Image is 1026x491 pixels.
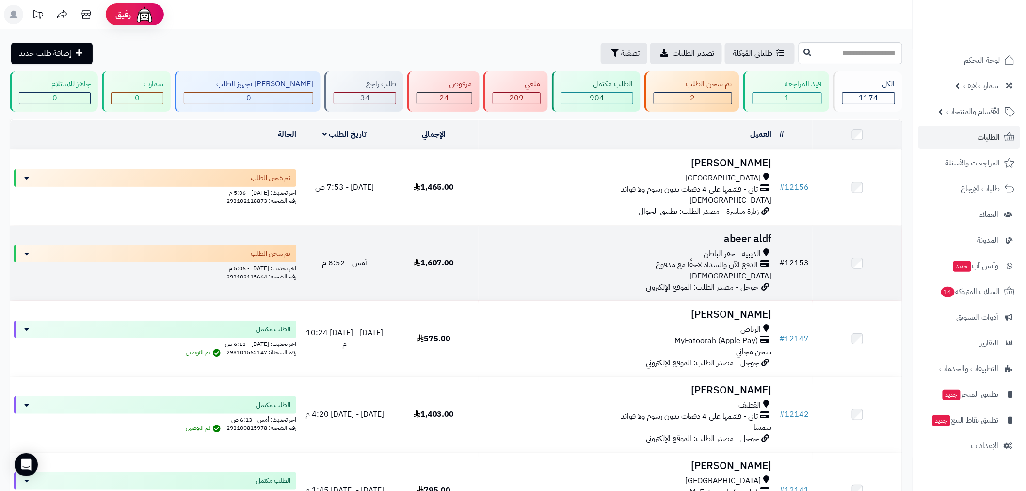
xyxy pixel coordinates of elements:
[100,71,173,112] a: سمارت 0
[417,333,450,344] span: 575.00
[685,173,761,184] span: [GEOGRAPHIC_DATA]
[918,49,1020,72] a: لوحة التحكم
[753,93,821,104] div: 1
[980,208,999,221] span: العملاء
[690,92,695,104] span: 2
[561,79,633,90] div: الطلب مكتمل
[831,71,904,112] a: الكل1174
[738,400,761,411] span: القطيف
[918,383,1020,406] a: تطبيق المتجرجديد
[322,71,405,112] a: طلب راجع 34
[173,71,322,112] a: [PERSON_NAME] تجهيز الطلب 0
[590,92,604,104] span: 904
[226,348,296,357] span: رقم الشحنة: 293101562147
[646,433,759,444] span: جوجل - مصدر الطلب: الموقع الإلكتروني
[654,93,732,104] div: 2
[482,460,771,472] h3: [PERSON_NAME]
[842,79,895,90] div: الكل
[741,71,831,112] a: قيد المراجعه 1
[251,249,290,259] span: تم شحن الطلب
[493,79,541,90] div: ملغي
[779,181,785,193] span: #
[978,131,1000,144] span: الطلبات
[980,336,999,350] span: التقارير
[334,79,396,90] div: طلب راجع
[8,71,100,112] a: جاهز للاستلام 0
[550,71,642,112] a: الطلب مكتمل 904
[733,48,772,59] span: طلباتي المُوكلة
[918,177,1020,200] a: طلبات الإرجاع
[19,79,91,90] div: جاهز للاستلام
[918,306,1020,329] a: أدوات التسويق
[943,390,961,400] span: جديد
[736,346,771,358] span: شحن مجاني
[961,182,1000,196] span: طلبات الإرجاع
[918,151,1020,175] a: المراجعات والأسئلة
[256,476,290,486] span: الطلب مكتمل
[184,79,313,90] div: [PERSON_NAME] تجهيز الطلب
[493,93,540,104] div: 209
[422,129,446,140] a: الإجمالي
[439,92,449,104] span: 24
[646,357,759,369] span: جوجل - مصدر الطلب: الموقع الإلكتروني
[417,93,471,104] div: 24
[779,409,785,420] span: #
[952,259,999,273] span: وآتس آب
[859,92,878,104] span: 1174
[639,206,759,217] span: زيارة مباشرة - مصدر الطلب: تطبيق الجوال
[940,285,1000,298] span: السلات المتروكة
[251,173,290,183] span: تم شحن الطلب
[52,92,57,104] span: 0
[256,325,290,334] span: الطلب مكتمل
[964,53,1000,67] span: لوحة التحكم
[674,335,758,346] span: MyFatoorah (Apple Pay)
[957,311,999,324] span: أدوات التسويق
[725,43,795,64] a: طلباتي المُوكلة
[740,324,761,335] span: الرياض
[918,254,1020,278] a: وآتس آبجديد
[971,439,999,453] span: الإعدادات
[19,48,71,59] span: إضافة طلب جديد
[964,79,999,93] span: سمارت لايف
[315,181,374,193] span: [DATE] - 7:53 ص
[689,195,771,206] span: [DEMOGRAPHIC_DATA]
[621,184,758,195] span: تابي - قسّمها على 4 دفعات بدون رسوم ولا فوائد
[226,196,296,205] span: رقم الشحنة: 293102118873
[685,475,761,487] span: [GEOGRAPHIC_DATA]
[689,270,771,282] span: [DEMOGRAPHIC_DATA]
[978,233,999,247] span: المدونة
[953,261,971,272] span: جديد
[673,48,714,59] span: تصدير الطلبات
[414,257,454,269] span: 1,607.00
[779,257,809,269] a: #12153
[256,400,290,410] span: الطلب مكتمل
[184,93,313,104] div: 0
[482,385,771,396] h3: [PERSON_NAME]
[405,71,481,112] a: مرفوض 24
[704,248,761,260] span: الذيبيه - حفر الباطن
[135,5,154,24] img: ai-face.png
[414,181,454,193] span: 1,465.00
[942,388,999,401] span: تطبيق المتجر
[940,362,999,376] span: التطبيقات والخدمات
[918,331,1020,355] a: التقارير
[14,338,296,348] div: اخر تحديث: [DATE] - 6:13 ص
[932,415,950,426] span: جديد
[646,281,759,293] span: جوجل - مصدر الطلب: الموقع الإلكتروني
[186,348,223,357] span: تم التوصيل
[482,158,771,169] h3: [PERSON_NAME]
[918,229,1020,252] a: المدونة
[15,453,38,476] div: Open Intercom Messenger
[946,156,1000,170] span: المراجعات والأسئلة
[642,71,741,112] a: تم شحن الطلب 2
[779,409,809,420] a: #12142
[750,129,771,140] a: العميل
[226,272,296,281] span: رقم الشحنة: 293102115664
[323,129,367,140] a: تاريخ الطلب
[186,424,223,432] span: تم التوصيل
[135,92,140,104] span: 0
[960,15,1017,35] img: logo-2.png
[779,129,784,140] a: #
[654,79,732,90] div: تم شحن الطلب
[322,257,367,269] span: أمس - 8:52 م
